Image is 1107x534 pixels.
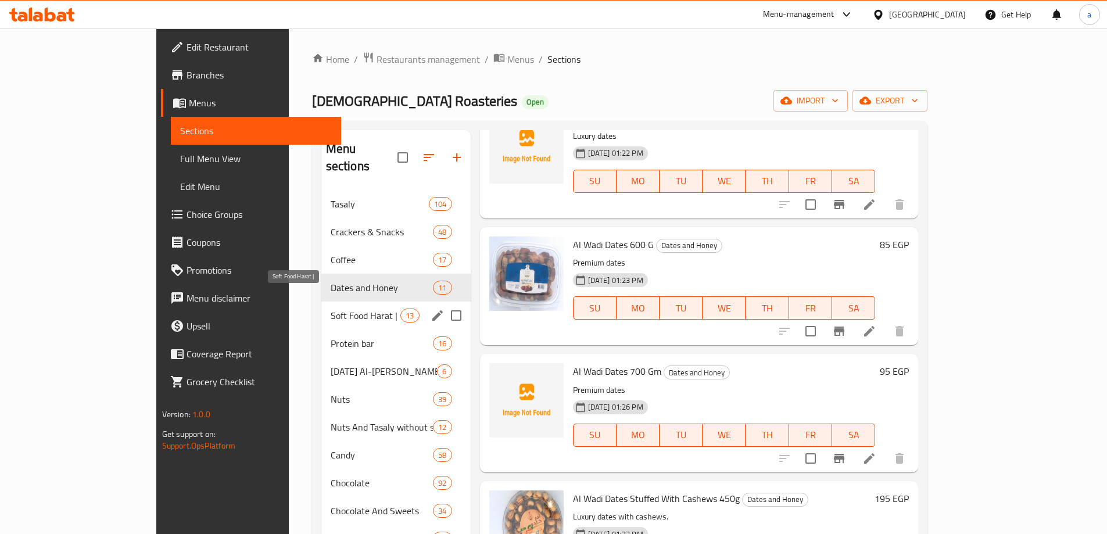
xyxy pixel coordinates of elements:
[354,52,358,66] li: /
[434,255,451,266] span: 17
[664,427,698,443] span: TU
[400,309,419,322] div: items
[321,441,471,469] div: Candy58
[331,448,434,462] span: Candy
[161,340,341,368] a: Coverage Report
[794,427,827,443] span: FR
[703,296,746,320] button: WE
[187,68,332,82] span: Branches
[798,192,823,217] span: Select to update
[187,40,332,54] span: Edit Restaurant
[434,338,451,349] span: 16
[522,97,549,107] span: Open
[434,478,451,489] span: 92
[825,191,853,218] button: Branch-specific-item
[377,52,480,66] span: Restaurants management
[794,300,827,317] span: FR
[832,296,875,320] button: SA
[743,493,808,506] span: Dates and Honey
[429,199,451,210] span: 104
[578,173,612,189] span: SU
[187,291,332,305] span: Menu disclaimer
[331,281,434,295] div: Dates and Honey
[703,170,746,193] button: WE
[493,52,534,67] a: Menus
[429,307,446,324] button: edit
[889,8,966,21] div: [GEOGRAPHIC_DATA]
[331,197,429,211] div: Tasaly
[331,504,434,518] div: Chocolate And Sweets
[161,368,341,396] a: Grocery Checklist
[331,309,401,322] span: Soft Food Harat |
[161,61,341,89] a: Branches
[161,33,341,61] a: Edit Restaurant
[583,402,648,413] span: [DATE] 01:26 PM
[312,88,517,114] span: [DEMOGRAPHIC_DATA] Roasteries
[321,274,471,302] div: Dates and Honey11
[573,424,617,447] button: SU
[621,427,655,443] span: MO
[664,366,729,379] span: Dates and Honey
[401,310,418,321] span: 13
[660,170,703,193] button: TU
[862,198,876,212] a: Edit menu item
[617,170,660,193] button: MO
[798,319,823,343] span: Select to update
[331,225,434,239] span: Crackers & Snacks
[832,170,875,193] button: SA
[886,191,913,218] button: delete
[573,490,740,507] span: Al Wadi Dates Stuffed With Cashews 450g
[180,180,332,193] span: Edit Menu
[331,364,438,378] span: [DATE] Al-[PERSON_NAME]
[321,497,471,525] div: Chocolate And Sweets34
[825,317,853,345] button: Branch-specific-item
[485,52,489,66] li: /
[162,427,216,442] span: Get support on:
[886,445,913,472] button: delete
[187,263,332,277] span: Promotions
[363,52,480,67] a: Restaurants management
[187,319,332,333] span: Upsell
[522,95,549,109] div: Open
[750,173,784,189] span: TH
[852,90,927,112] button: export
[438,366,451,377] span: 6
[583,148,648,159] span: [DATE] 01:22 PM
[162,407,191,422] span: Version:
[746,424,789,447] button: TH
[703,424,746,447] button: WE
[433,225,452,239] div: items
[187,375,332,389] span: Grocery Checklist
[875,490,909,507] h6: 195 EGP
[189,96,332,110] span: Menus
[664,365,730,379] div: Dates and Honey
[161,312,341,340] a: Upsell
[742,493,808,507] div: Dates and Honey
[573,363,661,380] span: Al Wadi Dates 700 Gm
[617,424,660,447] button: MO
[507,52,534,66] span: Menus
[750,300,784,317] span: TH
[789,170,832,193] button: FR
[862,94,918,108] span: export
[434,394,451,405] span: 39
[621,300,655,317] span: MO
[433,504,452,518] div: items
[789,424,832,447] button: FR
[429,197,452,211] div: items
[161,89,341,117] a: Menus
[886,317,913,345] button: delete
[321,357,471,385] div: [DATE] Al-[PERSON_NAME]6
[161,284,341,312] a: Menu disclaimer
[573,510,870,524] p: Luxury dates with cashews.
[794,173,827,189] span: FR
[434,450,451,461] span: 58
[321,413,471,441] div: Nuts And Tasaly without salt12
[391,145,415,170] span: Select all sections
[573,129,876,144] p: Luxury dates
[664,300,698,317] span: TU
[434,282,451,293] span: 11
[573,236,654,253] span: Al Wadi Dates 600 G
[321,385,471,413] div: Nuts39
